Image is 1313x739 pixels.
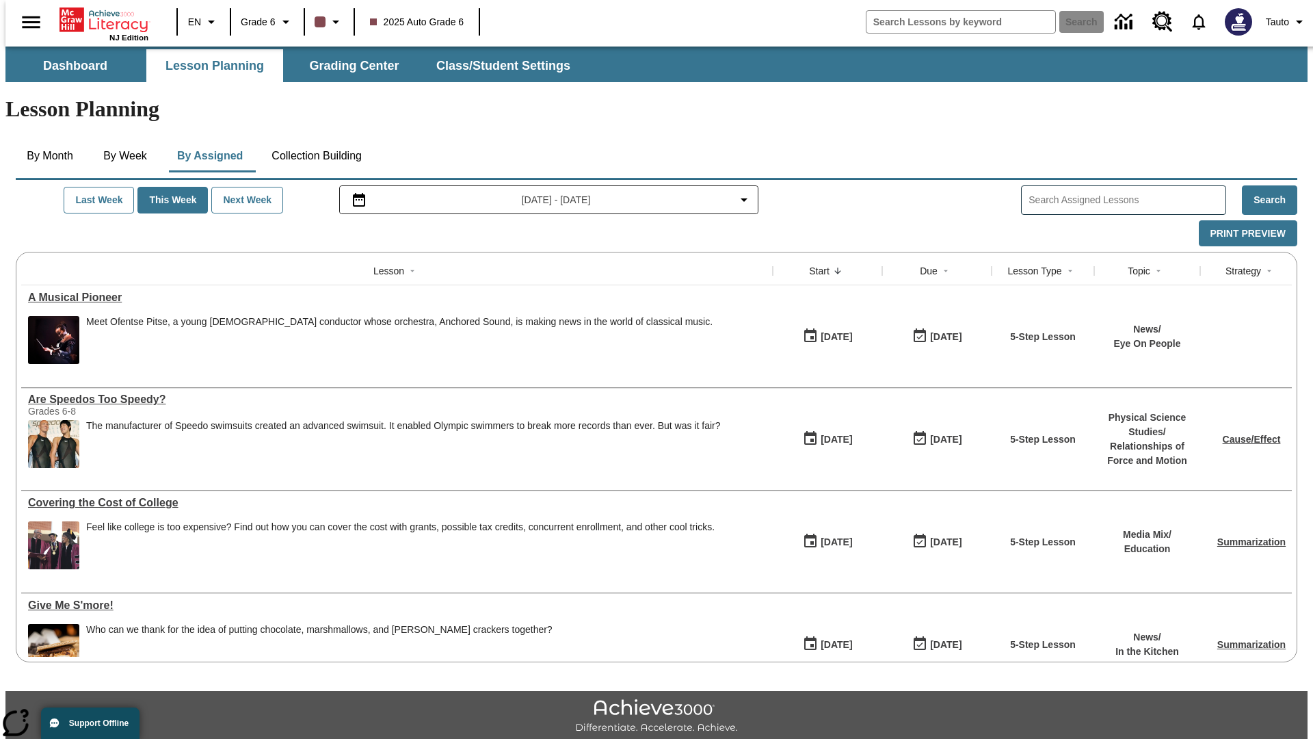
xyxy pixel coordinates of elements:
[809,264,830,278] div: Start
[1010,330,1076,344] p: 5-Step Lesson
[798,529,857,555] button: 10/15/25: First time the lesson was available
[86,624,553,672] div: Who can we thank for the idea of putting chocolate, marshmallows, and graham crackers together?
[1217,4,1260,40] button: Select a new avatar
[241,15,276,29] span: Grade 6
[146,49,283,82] button: Lesson Planning
[86,316,713,364] div: Meet Ofentse Pitse, a young South African conductor whose orchestra, Anchored Sound, is making ne...
[109,34,148,42] span: NJ Edition
[1217,639,1286,650] a: Summarization
[907,632,966,658] button: 10/15/25: Last day the lesson can be accessed
[86,420,721,468] div: The manufacturer of Speedo swimsuits created an advanced swimsuit. It enabled Olympic swimmers to...
[798,632,857,658] button: 10/15/25: First time the lesson was available
[1144,3,1181,40] a: Resource Center, Will open in new tab
[5,96,1308,122] h1: Lesson Planning
[16,140,84,172] button: By Month
[1223,434,1281,445] a: Cause/Effect
[1266,15,1289,29] span: Tauto
[930,431,961,448] div: [DATE]
[821,431,852,448] div: [DATE]
[575,699,738,734] img: Achieve3000 Differentiate Accelerate Achieve
[86,521,715,533] div: Feel like college is too expensive? Find out how you can cover the cost with grants, possible tax...
[43,58,107,74] span: Dashboard
[436,58,570,74] span: Class/Student Settings
[938,263,954,279] button: Sort
[1106,3,1144,41] a: Data Center
[41,708,140,739] button: Support Offline
[821,636,852,653] div: [DATE]
[59,5,148,42] div: Home
[1128,264,1150,278] div: Topic
[920,264,938,278] div: Due
[28,497,766,509] div: Covering the Cost of College
[1010,535,1076,549] p: 5-Step Lesson
[28,420,79,468] img: Two swimmers wearing Speedo's LZR Racer swimsuits stand next to each other.
[373,264,404,278] div: Lesson
[86,624,553,636] div: Who can we thank for the idea of putting chocolate, marshmallows, and [PERSON_NAME] crackers toge...
[1115,630,1179,645] p: News /
[11,2,51,42] button: Open side menu
[28,599,766,612] a: Give Me S'more!, Lessons
[165,58,264,74] span: Lesson Planning
[91,140,159,172] button: By Week
[830,263,846,279] button: Sort
[86,420,721,432] div: The manufacturer of Speedo swimsuits created an advanced swimsuit. It enabled Olympic swimmers to...
[28,521,79,569] img: Robert Smith, investor, paid off college debt for class at Morehouse College
[798,426,857,452] button: 10/15/25: First time the lesson was available
[5,47,1308,82] div: SubNavbar
[59,6,148,34] a: Home
[235,10,300,34] button: Grade: Grade 6, Select a grade
[1029,190,1225,210] input: Search Assigned Lessons
[28,291,766,304] div: A Musical Pioneer
[736,192,752,208] svg: Collapse Date Range Filter
[1101,439,1193,468] p: Relationships of Force and Motion
[286,49,423,82] button: Grading Center
[1261,263,1277,279] button: Sort
[182,10,226,34] button: Language: EN, Select a language
[166,140,254,172] button: By Assigned
[211,187,283,213] button: Next Week
[1007,264,1061,278] div: Lesson Type
[1225,264,1261,278] div: Strategy
[930,534,961,551] div: [DATE]
[1242,185,1297,215] button: Search
[1113,337,1180,351] p: Eye On People
[1010,638,1076,652] p: 5-Step Lesson
[69,718,129,728] span: Support Offline
[137,187,208,213] button: This Week
[28,497,766,509] a: Covering the Cost of College, Lessons
[86,316,713,328] div: Meet Ofentse Pitse, a young [DEMOGRAPHIC_DATA] conductor whose orchestra, Anchored Sound, is maki...
[7,49,144,82] button: Dashboard
[907,324,966,350] button: 10/15/25: Last day the lesson can be accessed
[28,393,766,406] div: Are Speedos Too Speedy?
[821,534,852,551] div: [DATE]
[1123,528,1171,542] p: Media Mix /
[866,11,1055,33] input: search field
[1101,411,1193,439] p: Physical Science Studies /
[309,58,399,74] span: Grading Center
[930,328,961,346] div: [DATE]
[1217,536,1286,547] a: Summarization
[1150,263,1167,279] button: Sort
[28,406,233,417] div: Grades 6-8
[86,521,715,569] div: Feel like college is too expensive? Find out how you can cover the cost with grants, possible tax...
[522,193,591,207] span: [DATE] - [DATE]
[907,529,966,555] button: 10/15/25: Last day the lesson can be accessed
[64,187,134,213] button: Last Week
[404,263,421,279] button: Sort
[370,15,464,29] span: 2025 Auto Grade 6
[907,426,966,452] button: 10/15/25: Last day the lesson can be accessed
[1199,220,1297,247] button: Print Preview
[1113,322,1180,337] p: News /
[1225,8,1252,36] img: Avatar
[1260,10,1313,34] button: Profile/Settings
[1181,4,1217,40] a: Notifications
[28,599,766,612] div: Give Me S'more!
[28,393,766,406] a: Are Speedos Too Speedy? , Lessons
[1010,432,1076,447] p: 5-Step Lesson
[821,328,852,346] div: [DATE]
[930,636,961,653] div: [DATE]
[309,10,349,34] button: Class color is dark brown. Change class color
